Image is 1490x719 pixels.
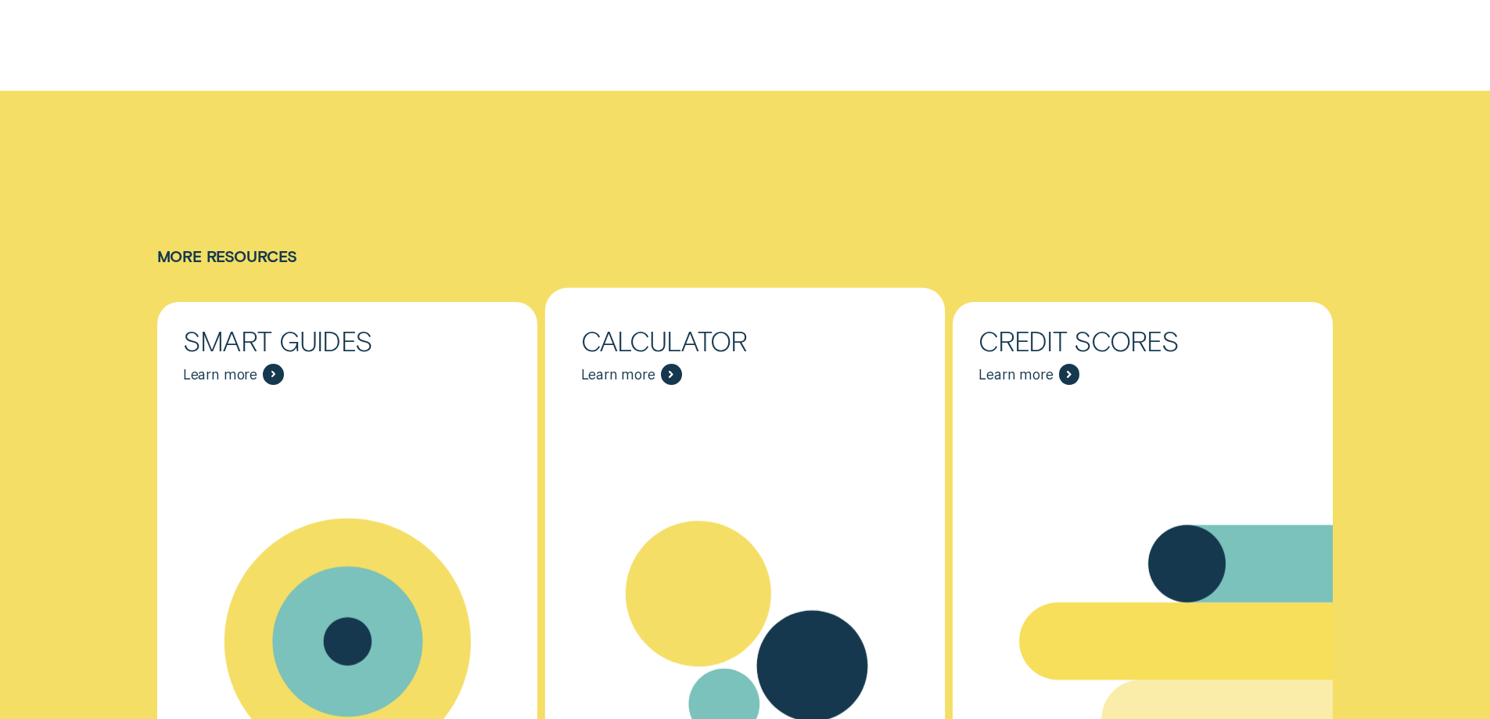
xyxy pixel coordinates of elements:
[581,366,655,383] span: Learn more
[183,328,512,354] div: Smart Guides
[157,247,1334,265] h4: More Resources
[978,366,1053,383] span: Learn more
[978,328,1307,354] div: Credit Scores
[183,366,257,383] span: Learn more
[581,328,910,354] div: Calculator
